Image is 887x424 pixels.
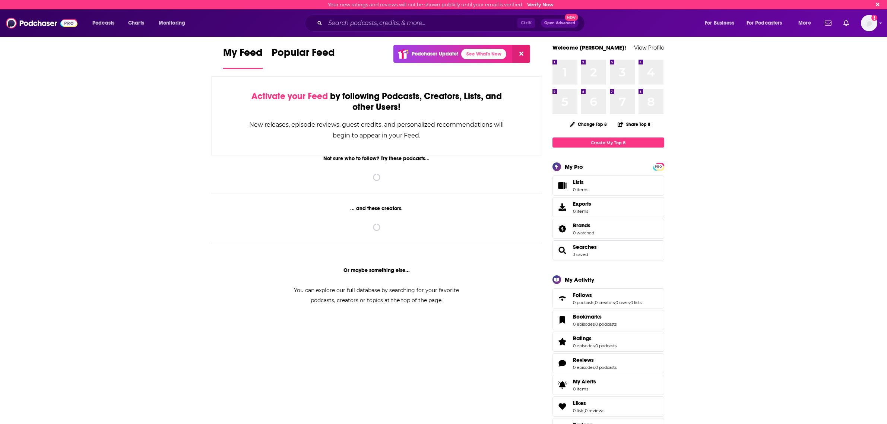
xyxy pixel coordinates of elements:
span: Exports [573,200,591,207]
button: open menu [87,17,124,29]
span: 0 items [573,187,588,192]
a: Likes [573,400,604,406]
span: Exports [555,202,570,212]
span: More [798,18,811,28]
button: Share Top 8 [617,117,651,132]
div: My Pro [565,163,583,170]
a: Show notifications dropdown [840,17,852,29]
a: 0 episodes [573,322,595,327]
a: 0 podcasts [573,300,594,305]
div: by following Podcasts, Creators, Lists, and other Users! [249,91,505,113]
span: New [565,14,578,21]
a: 0 podcasts [595,343,617,348]
a: Ratings [573,335,617,342]
span: 0 items [573,209,591,214]
a: 0 lists [573,408,584,413]
a: Likes [555,401,570,412]
div: Search podcasts, credits, & more... [312,15,592,32]
div: ... and these creators. [211,205,542,212]
span: My Alerts [573,378,596,385]
span: Follows [573,292,592,298]
a: 0 podcasts [595,365,617,370]
span: Follows [552,288,664,308]
span: , [615,300,615,305]
div: Your new ratings and reviews will not be shown publicly until your email is verified. [328,2,554,7]
a: Follows [555,293,570,304]
span: For Podcasters [747,18,782,28]
a: Ratings [555,336,570,347]
button: Change Top 8 [566,120,612,129]
a: See What's New [461,49,506,59]
a: 0 creators [595,300,615,305]
a: 0 lists [630,300,642,305]
span: Podcasts [92,18,114,28]
span: Charts [128,18,144,28]
a: My Alerts [552,375,664,395]
span: , [595,322,595,327]
span: Bookmarks [573,313,602,320]
a: Popular Feed [272,46,335,69]
div: My Activity [565,276,594,283]
span: Open Advanced [544,21,575,25]
span: PRO [654,164,663,170]
a: 3 saved [573,252,588,257]
a: PRO [654,164,663,169]
span: Logged in as MelissaPS [861,15,877,31]
span: Likes [573,400,586,406]
a: Reviews [573,357,617,363]
button: open menu [793,17,820,29]
span: My Alerts [555,380,570,390]
span: Likes [552,396,664,417]
a: Brands [555,224,570,234]
a: Searches [573,244,597,250]
span: Ratings [573,335,592,342]
a: Exports [552,197,664,217]
span: Lists [573,179,584,186]
input: Search podcasts, credits, & more... [325,17,517,29]
span: 0 items [573,386,596,392]
a: Create My Top 8 [552,137,664,148]
a: Searches [555,245,570,256]
span: Popular Feed [272,46,335,63]
span: Brands [573,222,590,229]
a: 0 watched [573,230,594,235]
a: View Profile [634,44,664,51]
span: Ratings [552,332,664,352]
div: Not sure who to follow? Try these podcasts... [211,155,542,162]
span: Reviews [573,357,594,363]
span: Activate your Feed [251,91,328,102]
button: Open AdvancedNew [541,19,579,28]
span: , [584,408,585,413]
button: open menu [742,17,793,29]
p: Podchaser Update! [412,51,458,57]
a: 0 reviews [585,408,604,413]
button: open menu [153,17,195,29]
a: Brands [573,222,594,229]
a: Podchaser - Follow, Share and Rate Podcasts [6,16,77,30]
a: Show notifications dropdown [822,17,834,29]
a: Bookmarks [573,313,617,320]
span: Searches [552,240,664,260]
svg: Email not verified [871,15,877,21]
a: Bookmarks [555,315,570,325]
a: 0 episodes [573,365,595,370]
span: , [595,365,595,370]
a: 0 users [615,300,630,305]
a: Follows [573,292,642,298]
span: Lists [573,179,588,186]
span: , [594,300,595,305]
a: Charts [123,17,149,29]
span: , [630,300,630,305]
a: 0 episodes [573,343,595,348]
a: My Feed [223,46,263,69]
a: Reviews [555,358,570,368]
a: 0 podcasts [595,322,617,327]
div: You can explore our full database by searching for your favorite podcasts, creators or topics at ... [285,285,468,306]
span: , [595,343,595,348]
span: My Feed [223,46,263,63]
span: Monitoring [159,18,185,28]
div: Or maybe something else... [211,267,542,273]
span: Lists [555,180,570,191]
